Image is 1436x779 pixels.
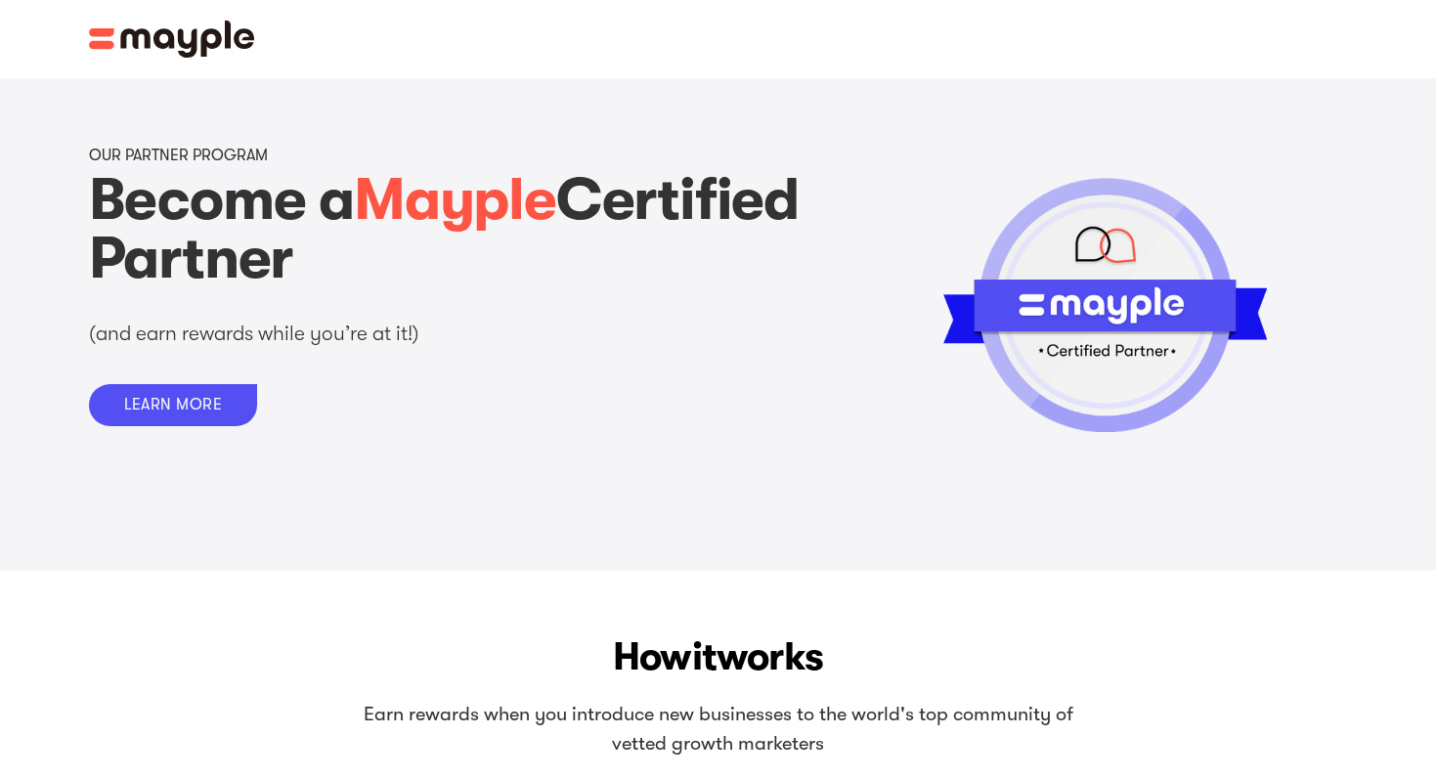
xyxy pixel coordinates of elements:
[89,320,597,348] p: (and earn rewards while you’re at it!)
[692,634,717,679] span: it
[50,629,1387,684] h2: How works
[89,384,258,426] a: LEARN MORE
[124,396,223,414] div: LEARN MORE
[89,171,816,288] h1: Become a Certified Partner
[89,147,268,165] p: OUR PARTNER PROGRAM
[352,700,1085,758] p: Earn rewards when you introduce new businesses to the world's top community of vetted growth mark...
[354,166,556,234] span: Mayple
[89,21,255,58] img: Mayple logo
